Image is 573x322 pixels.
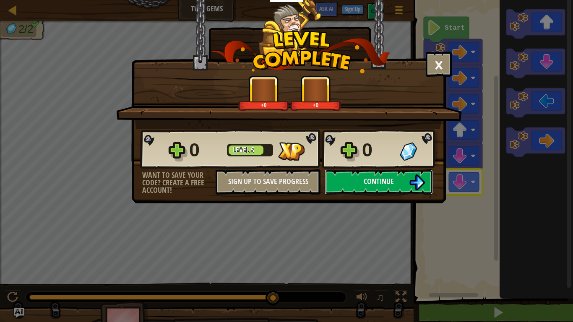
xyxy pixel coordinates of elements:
button: × [426,52,452,77]
span: Continue [364,176,394,187]
img: XP Gained [278,142,305,161]
img: Continue [409,174,425,190]
span: Level [233,145,251,155]
div: +0 [240,102,287,108]
img: level_complete.png [211,31,391,73]
span: 5 [251,145,254,155]
div: +0 [292,102,339,108]
div: Want to save your code? Create a free account! [142,171,216,194]
div: 0 [362,137,395,164]
div: 0 [189,137,222,164]
img: Gems Gained [400,142,417,161]
button: Sign Up to Save Progress [216,169,320,195]
button: Continue [325,169,433,195]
